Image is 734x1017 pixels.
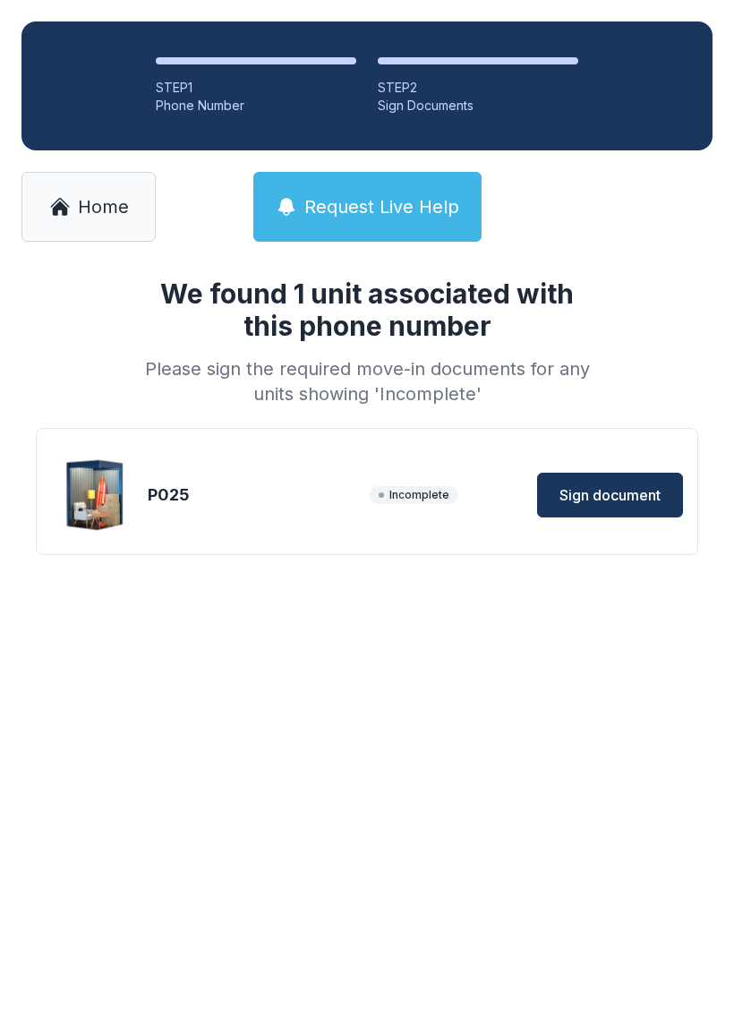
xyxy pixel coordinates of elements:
div: Sign Documents [378,97,578,115]
h1: We found 1 unit associated with this phone number [138,278,596,342]
div: STEP 2 [378,79,578,97]
div: Phone Number [156,97,356,115]
span: Request Live Help [304,194,459,219]
div: P025 [148,483,363,508]
span: Sign document [559,484,661,506]
div: STEP 1 [156,79,356,97]
span: Incomplete [370,486,458,504]
span: Home [78,194,129,219]
div: Please sign the required move-in documents for any units showing 'Incomplete' [138,356,596,406]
